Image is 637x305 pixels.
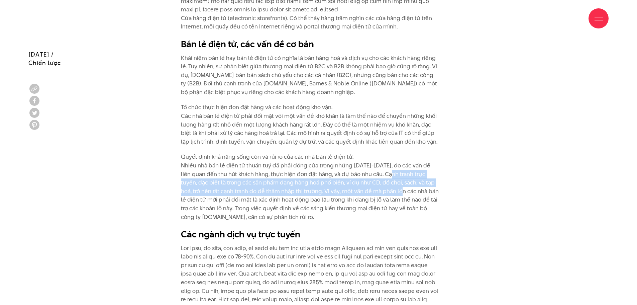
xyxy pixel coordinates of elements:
p: Khái niệm bán lẻ hay bán lẻ điện tử có nghĩa là bán hàng hoá và dịch vụ cho các khách hàng riêng ... [181,54,439,97]
p: Quyết định khả năng sống còn và rủi ro của các nhà bán lẻ điện tử. Nhiều nhà bán lẻ điện tử thuần... [181,153,439,221]
span: [DATE] / Chiến lược [28,50,61,67]
strong: Bán lẻ điện tử, các vấn đề cơ bản [181,38,314,50]
strong: Các ngành dịch vụ trực tuyến [181,228,300,240]
p: Tổ chức thực hiện đơn đặt hàng và các hoạt động kho vận. Các nhà bán lẻ điện tử phải đối mặt với ... [181,103,439,146]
